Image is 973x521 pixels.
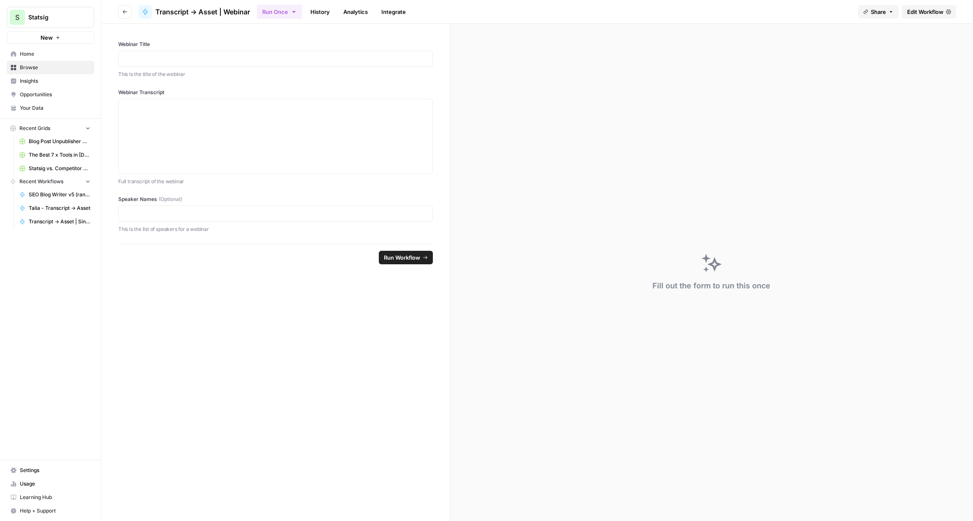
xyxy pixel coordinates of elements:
button: Workspace: Statsig [7,7,94,28]
a: The Best 7 x Tools in [DATE] Grid [16,148,94,162]
label: Webinar Transcript [118,89,433,96]
a: Transcript -> Asset | Single-person Presentation [16,215,94,228]
a: Home [7,47,94,61]
p: Full transcript of the webinar [118,177,433,186]
span: Blog Post Unpublisher Grid (master) [29,138,90,145]
span: Run Workflow [384,253,420,262]
span: Statsig vs. Competitor v2 Grid [29,165,90,172]
span: Share [871,8,886,16]
a: Opportunities [7,88,94,101]
button: Recent Workflows [7,175,94,188]
span: Transcript -> Asset | Single-person Presentation [29,218,90,225]
span: Edit Workflow [907,8,943,16]
a: Statsig vs. Competitor v2 Grid [16,162,94,175]
button: Run Once [257,5,302,19]
span: S [15,12,19,22]
a: Browse [7,61,94,74]
span: SEO Blog Writer v5 (random date) [29,191,90,198]
span: Transcript -> Asset | Webinar [155,7,250,17]
span: Your Data [20,104,90,112]
a: Talia - Transcript -> Asset [16,201,94,215]
a: Integrate [376,5,411,19]
span: Browse [20,64,90,71]
a: Edit Workflow [902,5,956,19]
button: New [7,31,94,44]
a: Your Data [7,101,94,115]
span: Statsig [28,13,79,22]
button: Recent Grids [7,122,94,135]
a: Transcript -> Asset | Webinar [139,5,250,19]
span: Recent Workflows [19,178,63,185]
a: Usage [7,477,94,491]
a: Settings [7,464,94,477]
div: Fill out the form to run this once [652,280,770,292]
a: History [305,5,335,19]
span: Insights [20,77,90,85]
label: Speaker Names [118,195,433,203]
span: New [41,33,53,42]
a: Analytics [338,5,373,19]
span: Settings [20,467,90,474]
a: Insights [7,74,94,88]
button: Help + Support [7,504,94,518]
span: Home [20,50,90,58]
span: Talia - Transcript -> Asset [29,204,90,212]
p: This is the list of speakers for a webinar [118,225,433,233]
button: Share [858,5,899,19]
span: Recent Grids [19,125,50,132]
p: This is the title of the webinar [118,70,433,79]
a: Learning Hub [7,491,94,504]
span: Learning Hub [20,494,90,501]
button: Run Workflow [379,251,433,264]
label: Webinar Title [118,41,433,48]
span: Opportunities [20,91,90,98]
span: Usage [20,480,90,488]
span: Help + Support [20,507,90,515]
span: (Optional) [159,195,182,203]
span: The Best 7 x Tools in [DATE] Grid [29,151,90,159]
a: SEO Blog Writer v5 (random date) [16,188,94,201]
a: Blog Post Unpublisher Grid (master) [16,135,94,148]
